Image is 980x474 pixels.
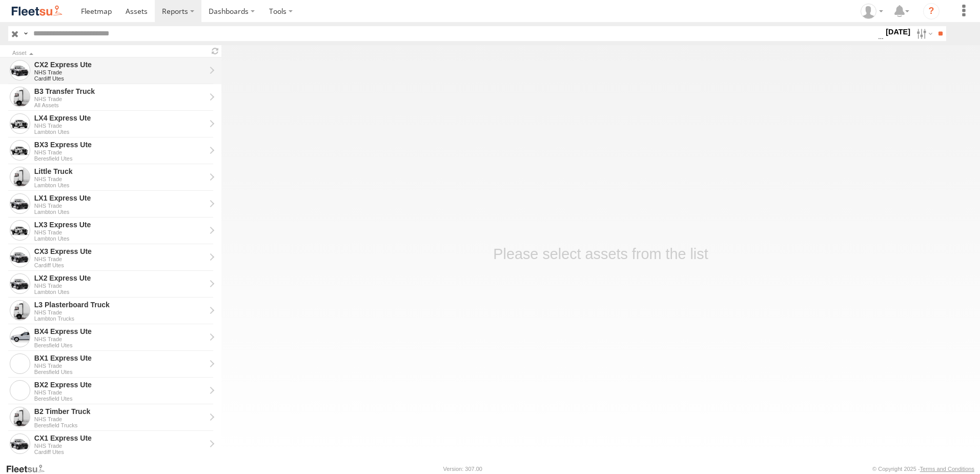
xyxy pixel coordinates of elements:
div: NHS Trade [34,416,206,422]
div: © Copyright 2025 - [872,466,974,472]
div: Beresfield Utes [34,396,206,402]
div: Lambton Utes [34,182,206,188]
div: B3 Transfer Truck - View Asset History [34,87,206,96]
div: CX3 Express Ute - View Asset History [34,247,206,256]
div: BX4 Express Ute - View Asset History [34,327,206,336]
div: Lambton Utes [34,129,206,135]
div: Cardiff Utes [34,449,206,455]
div: Version: 307.00 [443,466,482,472]
div: CX2 Express Ute - View Asset History [34,60,206,69]
div: L3 Plasterboard Truck - View Asset History [34,300,206,309]
div: Little Truck - View Asset History [34,167,206,176]
div: NHS Trade [34,176,206,182]
div: LX1 Express Ute - View Asset History [34,193,206,203]
a: Visit our Website [6,464,53,474]
img: fleetsu-logo-horizontal.svg [10,4,64,18]
a: Terms and Conditions [920,466,974,472]
div: NHS Trade [34,363,206,369]
div: LX3 Express Ute - View Asset History [34,220,206,229]
div: NHS Trade [34,229,206,235]
label: [DATE] [884,26,912,37]
div: NHS Trade [34,389,206,396]
div: Beresfield Utes [34,369,206,375]
div: CX1 Express Ute - View Asset History [34,433,206,443]
div: Cardiff Utes [34,75,206,82]
div: BX2 Express Ute - View Asset History [34,380,206,389]
div: NHS Trade [34,123,206,129]
div: BX1 Express Ute - View Asset History [34,353,206,363]
div: NHS Trade [34,336,206,342]
div: NHS Trade [34,203,206,209]
div: NHS Trade [34,69,206,75]
div: All Assets [34,102,206,108]
div: NHS Trade [34,149,206,155]
span: Refresh [209,46,221,56]
div: Lambton Utes [34,289,206,295]
div: Lambton Utes [34,209,206,215]
label: Search Filter Options [912,26,934,41]
div: LX2 Express Ute - View Asset History [34,273,206,283]
label: Search Query [22,26,30,41]
div: Cardiff Utes [34,262,206,268]
div: Kelley Adamson [857,4,887,19]
div: NHS Trade [34,309,206,315]
div: NHS Trade [34,443,206,449]
div: Beresfield Utes [34,342,206,348]
div: NHS Trade [34,283,206,289]
div: BX3 Express Ute - View Asset History [34,140,206,149]
div: Lambton Utes [34,235,206,242]
div: Lambton Trucks [34,315,206,322]
div: NHS Trade [34,256,206,262]
i: ? [923,3,940,19]
div: B2 Timber Truck - View Asset History [34,407,206,416]
div: Beresfield Utes [34,155,206,162]
div: Click to Sort [12,51,205,56]
div: NHS Trade [34,96,206,102]
div: LX4 Express Ute - View Asset History [34,113,206,123]
div: Beresfield Trucks [34,422,206,428]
